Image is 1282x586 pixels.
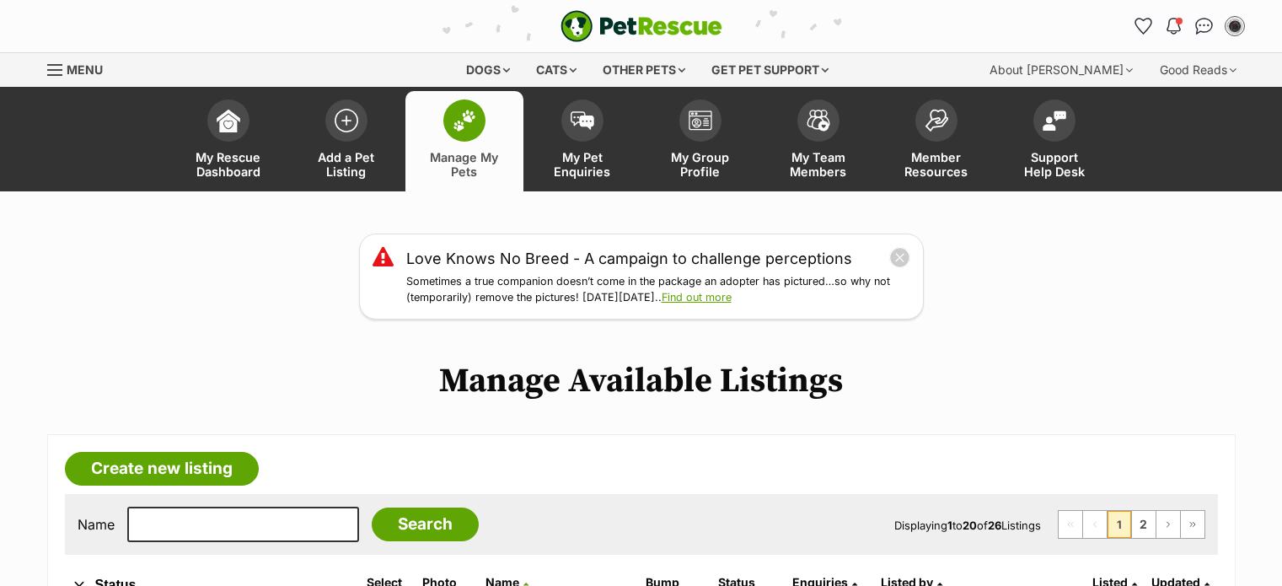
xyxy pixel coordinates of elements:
[561,10,722,42] img: logo-e224e6f780fb5917bec1dbf3a21bbac754714ae5b6737aabdf751b685950b380.svg
[700,53,840,87] div: Get pet support
[217,109,240,132] img: dashboard-icon-eb2f2d2d3e046f16d808141f083e7271f6b2e854fb5c12c21221c1fb7104beca.svg
[988,519,1001,532] strong: 26
[65,452,259,486] a: Create new listing
[1148,53,1248,87] div: Good Reads
[426,150,502,179] span: Manage My Pets
[877,91,995,191] a: Member Resources
[978,53,1145,87] div: About [PERSON_NAME]
[662,150,738,179] span: My Group Profile
[1226,18,1243,35] img: Sarah profile pic
[641,91,759,191] a: My Group Profile
[524,53,588,87] div: Cats
[190,150,266,179] span: My Rescue Dashboard
[1167,18,1180,35] img: notifications-46538b983faf8c2785f20acdc204bb7945ddae34d4c08c2a6579f10ce5e182be.svg
[662,291,732,304] a: Find out more
[1130,13,1248,40] ul: Account quick links
[689,110,712,131] img: group-profile-icon-3fa3cf56718a62981997c0bc7e787c4b2cf8bcc04b72c1350f741eb67cf2f40e.svg
[67,62,103,77] span: Menu
[925,109,948,132] img: member-resources-icon-8e73f808a243e03378d46382f2149f9095a855e16c252ad45f914b54edf8863c.svg
[523,91,641,191] a: My Pet Enquiries
[1181,511,1204,538] a: Last page
[453,110,476,132] img: manage-my-pets-icon-02211641906a0b7f246fdf0571729dbe1e7629f14944591b6c1af311fb30b64b.svg
[169,91,287,191] a: My Rescue Dashboard
[1016,150,1092,179] span: Support Help Desk
[406,247,852,270] a: Love Knows No Breed - A campaign to challenge perceptions
[1161,13,1188,40] button: Notifications
[335,109,358,132] img: add-pet-listing-icon-0afa8454b4691262ce3f59096e99ab1cd57d4a30225e0717b998d2c9b9846f56.svg
[1108,511,1131,538] span: Page 1
[1156,511,1180,538] a: Next page
[898,150,974,179] span: Member Resources
[1221,13,1248,40] button: My account
[1132,511,1156,538] a: Page 2
[372,508,479,541] input: Search
[406,274,910,306] p: Sometimes a true companion doesn’t come in the package an adopter has pictured…so why not (tempor...
[1043,110,1066,131] img: help-desk-icon-fdf02630f3aa405de69fd3d07c3f3aa587a6932b1a1747fa1d2bba05be0121f9.svg
[405,91,523,191] a: Manage My Pets
[1059,511,1082,538] span: First page
[1058,510,1205,539] nav: Pagination
[995,91,1113,191] a: Support Help Desk
[1191,13,1218,40] a: Conversations
[1083,511,1107,538] span: Previous page
[889,247,910,268] button: close
[544,150,620,179] span: My Pet Enquiries
[287,91,405,191] a: Add a Pet Listing
[454,53,522,87] div: Dogs
[561,10,722,42] a: PetRescue
[963,519,977,532] strong: 20
[1130,13,1157,40] a: Favourites
[1195,18,1213,35] img: chat-41dd97257d64d25036548639549fe6c8038ab92f7586957e7f3b1b290dea8141.svg
[78,517,115,532] label: Name
[308,150,384,179] span: Add a Pet Listing
[780,150,856,179] span: My Team Members
[759,91,877,191] a: My Team Members
[894,519,1041,532] span: Displaying to of Listings
[47,53,115,83] a: Menu
[571,111,594,130] img: pet-enquiries-icon-7e3ad2cf08bfb03b45e93fb7055b45f3efa6380592205ae92323e6603595dc1f.svg
[807,110,830,132] img: team-members-icon-5396bd8760b3fe7c0b43da4ab00e1e3bb1a5d9ba89233759b79545d2d3fc5d0d.svg
[591,53,697,87] div: Other pets
[947,519,952,532] strong: 1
